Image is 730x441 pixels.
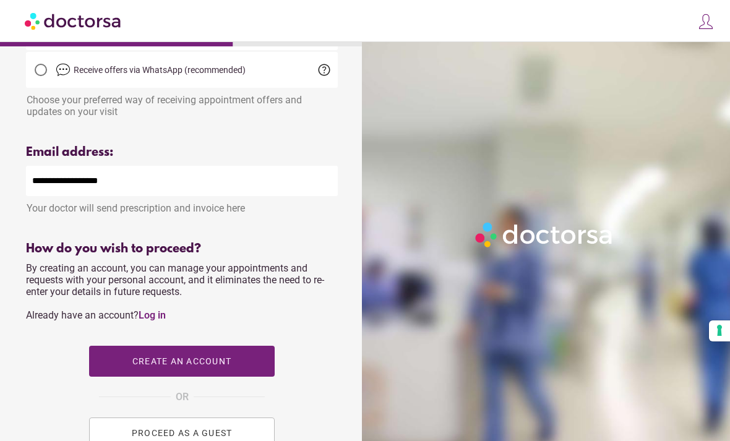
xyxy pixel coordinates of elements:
[26,145,338,160] div: Email address:
[26,262,324,321] span: By creating an account, you can manage your appointments and requests with your personal account,...
[709,320,730,341] button: Your consent preferences for tracking technologies
[25,7,122,35] img: Doctorsa.com
[26,196,338,214] div: Your doctor will send prescription and invoice here
[74,65,246,75] span: Receive offers via WhatsApp (recommended)
[317,62,332,77] span: help
[26,88,338,118] div: Choose your preferred way of receiving appointment offers and updates on your visit
[176,389,189,405] span: OR
[26,242,338,256] div: How do you wish to proceed?
[56,62,71,77] img: chat
[139,309,166,321] a: Log in
[132,428,233,438] span: PROCEED AS A GUEST
[132,356,231,366] span: Create an account
[89,346,275,377] button: Create an account
[471,218,617,251] img: Logo-Doctorsa-trans-White-partial-flat.png
[697,13,715,30] img: icons8-customer-100.png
